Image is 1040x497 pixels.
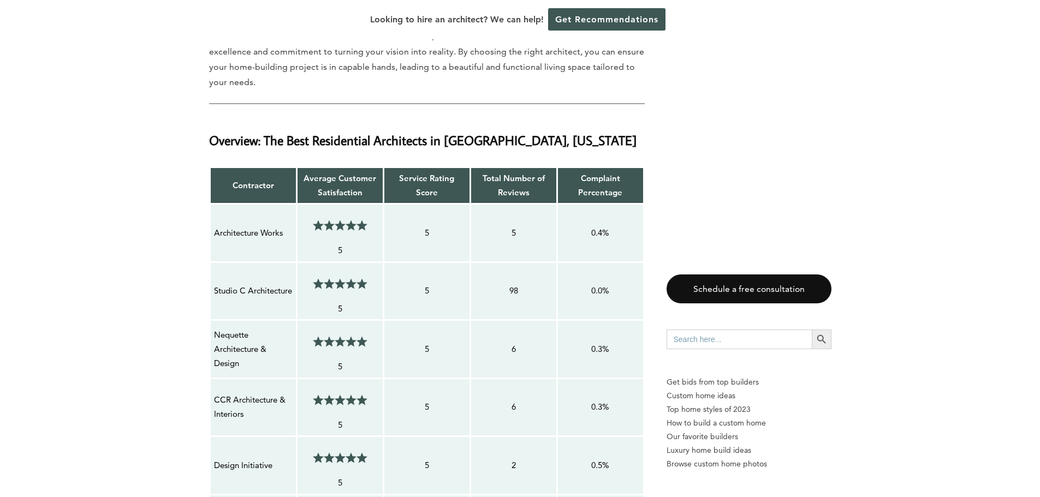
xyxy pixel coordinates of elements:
strong: Total Number of Reviews [483,173,545,197]
p: 5 [301,243,379,258]
p: 6 [474,342,553,356]
svg: Search [816,333,828,345]
a: Top home styles of 2023 [667,403,831,416]
p: 0.4% [561,226,640,240]
a: Get Recommendations [548,8,665,31]
strong: Average Customer Satisfaction [304,173,376,197]
a: Schedule a free consultation [667,274,831,303]
p: 2 [474,458,553,472]
p: 0.0% [561,284,640,298]
p: 5 [301,360,379,374]
p: 5 [301,302,379,316]
strong: Contractor [233,180,274,190]
p: 5 [388,342,466,356]
p: Architecture Works [214,226,293,240]
strong: Overview: The Best Residential Architects in [GEOGRAPHIC_DATA], [US_STATE] [209,131,637,148]
p: Design Initiative [214,458,293,472]
a: Luxury home build ideas [667,444,831,457]
p: 5 [388,458,466,472]
strong: Complaint Percentage [578,173,622,197]
p: 98 [474,284,553,298]
p: 5 [388,284,466,298]
a: Our favorite builders [667,430,831,444]
p: 5 [301,476,379,490]
input: Search here... [667,330,812,349]
p: Nequette Architecture & Design [214,328,293,371]
p: 5 [388,400,466,414]
p: 0.3% [561,342,640,356]
p: 0.3% [561,400,640,414]
a: How to build a custom home [667,416,831,430]
p: 5 [388,226,466,240]
p: 5 [474,226,553,240]
p: 5 [301,418,379,432]
a: Custom home ideas [667,389,831,403]
p: Get bids from top builders [667,375,831,389]
p: 0.5% [561,458,640,472]
p: CCR Architecture & Interiors [214,393,293,422]
strong: Service Rating Score [399,173,454,197]
p: 6 [474,400,553,414]
p: Studio C Architecture [214,284,293,298]
a: Browse custom home photos [667,457,831,471]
